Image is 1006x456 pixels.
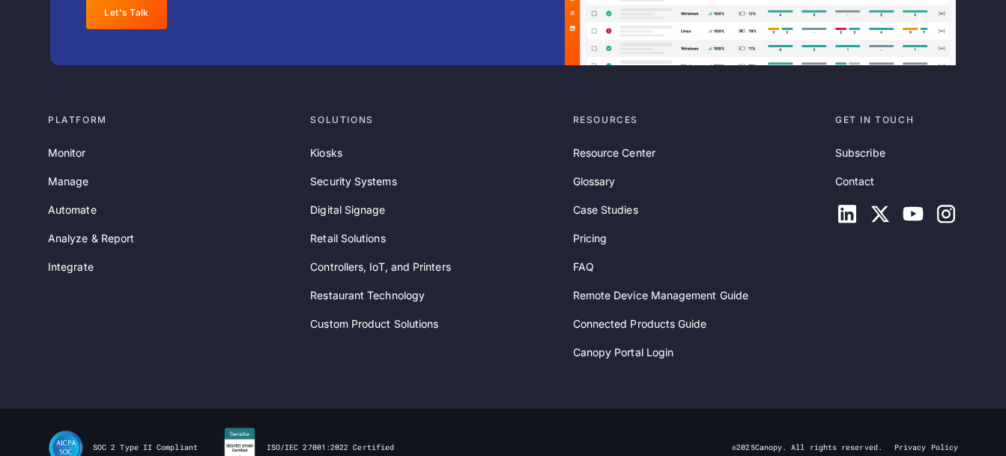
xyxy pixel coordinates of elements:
[48,230,134,247] a: Analyze & Report
[93,442,198,453] div: SOC 2 Type II Compliant
[310,287,425,304] a: Restaurant Technology
[573,344,674,361] a: Canopy Portal Login
[48,202,97,218] a: Automate
[573,173,616,190] a: Glossary
[573,316,707,332] a: Connected Products Guide
[573,202,638,218] a: Case Studies
[310,259,450,275] a: Controllers, IoT, and Printers
[573,259,594,275] a: FAQ
[573,113,823,127] div: Resources
[310,316,438,332] a: Custom Product Solutions
[835,145,885,161] a: Subscribe
[736,442,754,452] span: 2025
[894,442,958,453] a: Privacy Policy
[310,230,385,247] a: Retail Solutions
[310,113,560,127] div: Solutions
[310,202,385,218] a: Digital Signage
[310,173,396,190] a: Security Systems
[573,145,655,161] a: Resource Center
[732,442,882,453] div: © Canopy. All rights reserved.
[48,145,86,161] a: Monitor
[573,287,748,304] a: Remote Device Management Guide
[310,145,342,161] a: Kiosks
[48,173,88,190] a: Manage
[267,442,394,453] div: ISO/IEC 27001:2022 Certified
[835,173,875,190] a: Contact
[573,230,607,247] a: Pricing
[48,259,94,275] a: Integrate
[48,113,298,127] div: Platform
[835,113,958,127] div: Get in touch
